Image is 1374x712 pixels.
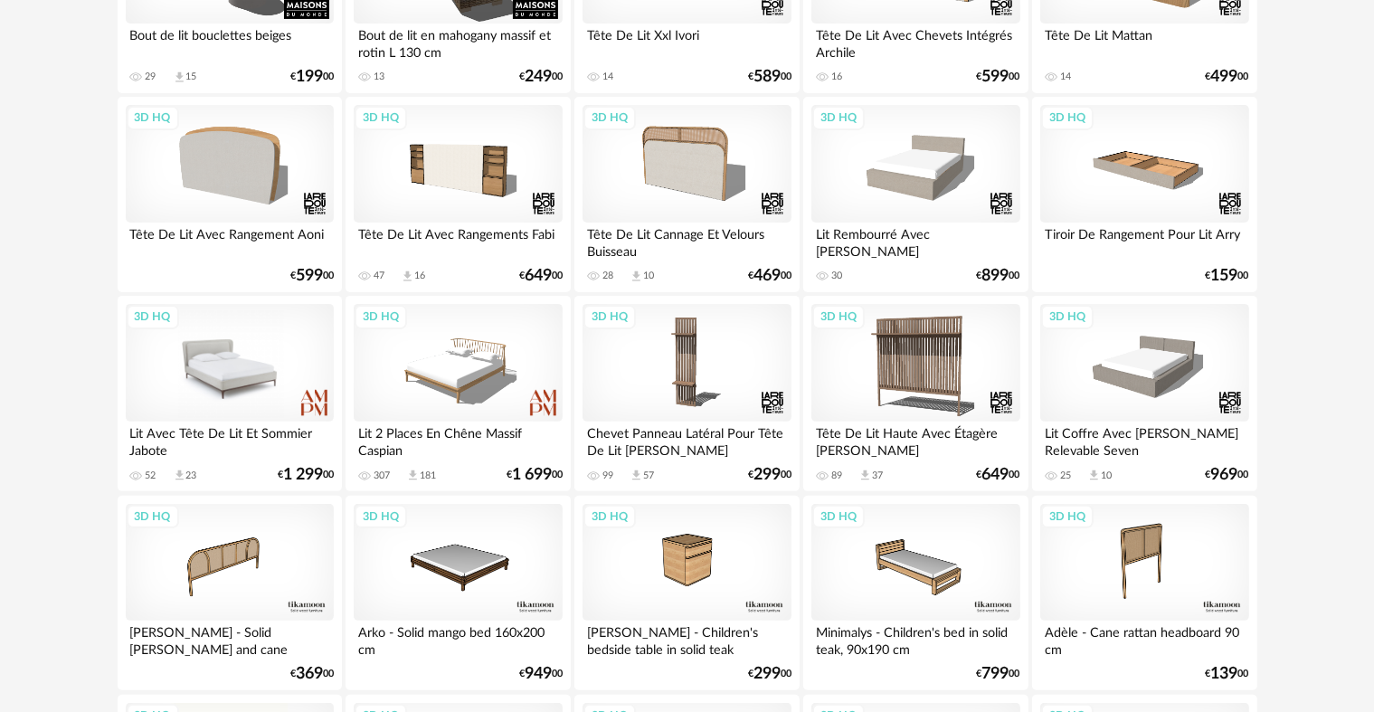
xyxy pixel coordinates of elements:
span: 949 [525,668,552,680]
div: € 00 [1206,668,1249,680]
div: Lit Avec Tête De Lit Et Sommier Jabote [126,422,334,458]
span: 599 [296,270,323,282]
span: 649 [525,270,552,282]
span: 649 [982,469,1009,481]
div: 3D HQ [812,505,865,528]
a: 3D HQ Minimalys - Children's bed in solid teak, 90x190 cm €79900 [803,496,1028,691]
div: € 00 [519,668,563,680]
div: € 00 [748,668,791,680]
div: 3D HQ [1041,505,1094,528]
div: € 00 [748,469,791,481]
div: 3D HQ [127,505,179,528]
div: € 00 [977,668,1020,680]
a: 3D HQ Tête De Lit Cannage Et Velours Buisseau 28 Download icon 10 €46900 [574,97,799,292]
a: 3D HQ Chevet Panneau Latéral Pour Tête De Lit [PERSON_NAME] 99 Download icon 57 €29900 [574,296,799,491]
div: 10 [1101,470,1112,482]
div: 181 [420,470,436,482]
div: 28 [602,270,613,282]
span: 139 [1211,668,1238,680]
a: 3D HQ Tiroir De Rangement Pour Lit Arry €15900 [1032,97,1256,292]
a: 3D HQ Arko - Solid mango bed 160x200 cm €94900 [346,496,570,691]
span: 299 [753,668,781,680]
div: 3D HQ [355,505,407,528]
div: Adèle - Cane rattan headboard 90 cm [1040,621,1248,657]
div: Tête De Lit Mattan [1040,24,1248,60]
div: 3D HQ [583,505,636,528]
span: 589 [753,71,781,83]
a: 3D HQ [PERSON_NAME] - Children's bedside table in solid teak €29900 [574,496,799,691]
span: Download icon [173,71,186,84]
div: 3D HQ [127,106,179,129]
div: 14 [602,71,613,83]
div: Bout de lit bouclettes beiges [126,24,334,60]
span: 969 [1211,469,1238,481]
span: Download icon [630,469,643,482]
div: Bout de lit en mahogany massif et rotin L 130 cm [354,24,562,60]
div: [PERSON_NAME] - Children's bedside table in solid teak [583,621,791,657]
div: € 00 [977,71,1020,83]
div: € 00 [290,668,334,680]
span: Download icon [401,270,414,283]
div: € 00 [748,270,791,282]
span: 469 [753,270,781,282]
span: 159 [1211,270,1238,282]
div: 29 [146,71,156,83]
span: 1 299 [283,469,323,481]
div: € 00 [977,469,1020,481]
span: Download icon [1087,469,1101,482]
div: 47 [374,270,384,282]
div: 3D HQ [583,106,636,129]
div: € 00 [1206,71,1249,83]
div: 3D HQ [1041,305,1094,328]
div: € 00 [977,270,1020,282]
div: Lit Coffre Avec [PERSON_NAME] Relevable Seven [1040,422,1248,458]
span: Download icon [858,469,872,482]
a: 3D HQ Tête De Lit Avec Rangements Fabi 47 Download icon 16 €64900 [346,97,570,292]
div: 3D HQ [812,106,865,129]
span: Download icon [173,469,186,482]
span: 799 [982,668,1009,680]
div: 3D HQ [583,305,636,328]
div: Chevet Panneau Latéral Pour Tête De Lit [PERSON_NAME] [583,422,791,458]
span: 899 [982,270,1009,282]
div: 3D HQ [127,305,179,328]
div: 25 [1060,470,1071,482]
div: 16 [831,71,842,83]
div: 89 [831,470,842,482]
div: € 00 [507,469,563,481]
div: 13 [374,71,384,83]
div: € 00 [519,270,563,282]
span: Download icon [630,270,643,283]
div: 99 [602,470,613,482]
div: € 00 [1206,469,1249,481]
div: Tête De Lit Cannage Et Velours Buisseau [583,223,791,259]
a: 3D HQ Tête De Lit Avec Rangement Aoni €59900 [118,97,342,292]
div: 14 [1060,71,1071,83]
div: 52 [146,470,156,482]
div: 3D HQ [355,305,407,328]
div: 23 [186,470,197,482]
div: 16 [414,270,425,282]
a: 3D HQ Tête De Lit Haute Avec Étagère [PERSON_NAME] 89 Download icon 37 €64900 [803,296,1028,491]
div: Tiroir De Rangement Pour Lit Arry [1040,223,1248,259]
div: Lit 2 Places En Chêne Massif Caspian [354,422,562,458]
div: 10 [643,270,654,282]
div: € 00 [278,469,334,481]
div: 3D HQ [355,106,407,129]
div: 57 [643,470,654,482]
a: 3D HQ Lit Avec Tête De Lit Et Sommier Jabote 52 Download icon 23 €1 29900 [118,296,342,491]
a: 3D HQ Lit 2 Places En Chêne Massif Caspian 307 Download icon 181 €1 69900 [346,296,570,491]
a: 3D HQ Lit Coffre Avec [PERSON_NAME] Relevable Seven 25 Download icon 10 €96900 [1032,296,1256,491]
div: Tête De Lit Xxl Ivori [583,24,791,60]
a: 3D HQ Adèle - Cane rattan headboard 90 cm €13900 [1032,496,1256,691]
div: Tête De Lit Avec Rangements Fabi [354,223,562,259]
div: € 00 [519,71,563,83]
div: Minimalys - Children's bed in solid teak, 90x190 cm [811,621,1019,657]
span: 249 [525,71,552,83]
div: 37 [872,470,883,482]
span: 199 [296,71,323,83]
span: 499 [1211,71,1238,83]
div: € 00 [748,71,791,83]
div: € 00 [1206,270,1249,282]
div: Tête De Lit Avec Rangement Aoni [126,223,334,259]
